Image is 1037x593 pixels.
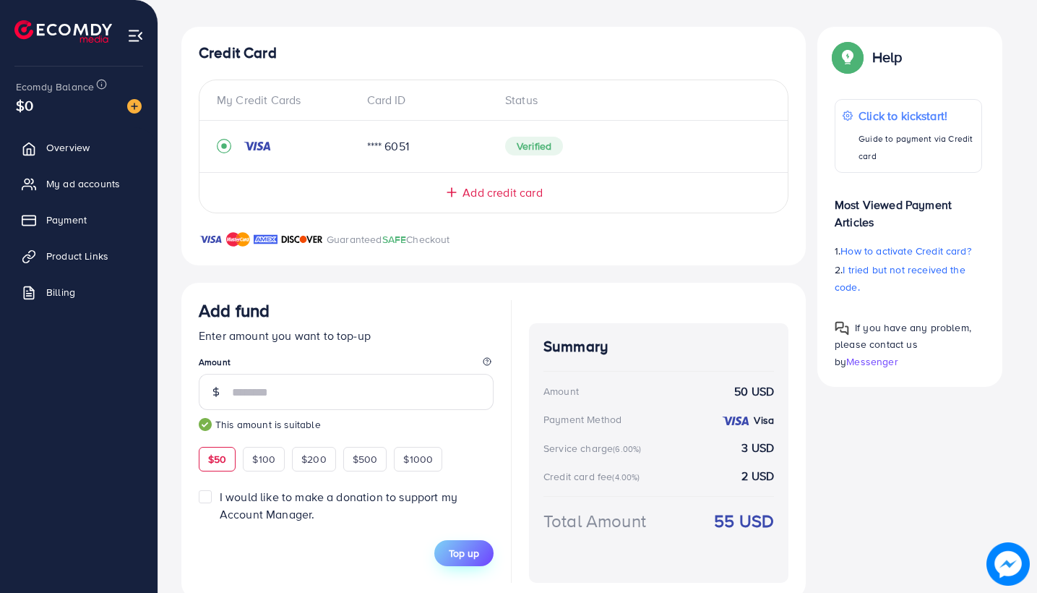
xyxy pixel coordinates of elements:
[543,469,645,484] div: Credit card fee
[434,540,494,566] button: Top up
[254,231,277,248] img: brand
[543,412,621,427] div: Payment Method
[449,546,479,560] span: Top up
[741,440,774,456] strong: 3 USD
[46,140,90,155] span: Overview
[243,140,272,152] img: credit
[835,242,982,260] p: 1.
[612,472,640,483] small: (4.00%)
[835,44,861,70] img: Popup guide
[199,356,494,374] legend: Amount
[859,107,974,124] p: Click to kickstart!
[46,176,120,191] span: My ad accounts
[46,249,108,263] span: Product Links
[543,338,774,356] h4: Summary
[11,169,147,198] a: My ad accounts
[199,418,212,431] img: guide
[721,415,750,427] img: credit
[208,452,226,466] span: $50
[14,20,112,43] img: logo
[16,80,94,94] span: Ecomdy Balance
[16,95,33,116] span: $0
[835,321,849,336] img: Popup guide
[835,263,965,294] span: I tried but not received the code.
[543,441,645,456] div: Service charge
[403,452,433,466] span: $1000
[220,489,457,521] span: I would like to make a donation to support my Account Manager.
[754,413,774,427] strong: Visa
[382,232,407,247] span: SAFE
[872,48,903,66] p: Help
[127,99,142,114] img: image
[11,205,147,234] a: Payment
[353,452,378,466] span: $500
[217,139,231,153] svg: record circle
[835,184,982,231] p: Most Viewed Payment Articles
[11,133,147,162] a: Overview
[199,300,270,321] h3: Add fund
[11,242,147,270] a: Product Links
[199,417,494,432] small: This amount is suitable
[226,231,250,248] img: brand
[543,508,646,534] div: Total Amount
[505,137,563,155] span: Verified
[835,320,971,368] span: If you have any problem, please contact us by
[734,383,774,400] strong: 50 USD
[199,44,788,62] h4: Credit Card
[217,92,356,108] div: My Credit Cards
[301,452,327,466] span: $200
[543,384,579,398] div: Amount
[356,92,494,108] div: Card ID
[46,213,87,227] span: Payment
[494,92,770,108] div: Status
[859,130,974,165] p: Guide to payment via Credit card
[741,468,774,485] strong: 2 USD
[462,184,542,201] span: Add credit card
[199,231,223,248] img: brand
[281,231,323,248] img: brand
[11,278,147,307] a: Billing
[835,261,982,296] p: 2.
[252,452,275,466] span: $100
[127,27,144,44] img: menu
[327,231,450,248] p: Guaranteed Checkout
[986,542,1030,586] img: image
[840,244,971,258] span: How to activate Credit card?
[613,443,641,455] small: (6.00%)
[46,285,75,299] span: Billing
[714,508,774,534] strong: 55 USD
[199,327,494,344] p: Enter amount you want to top-up
[846,354,898,369] span: Messenger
